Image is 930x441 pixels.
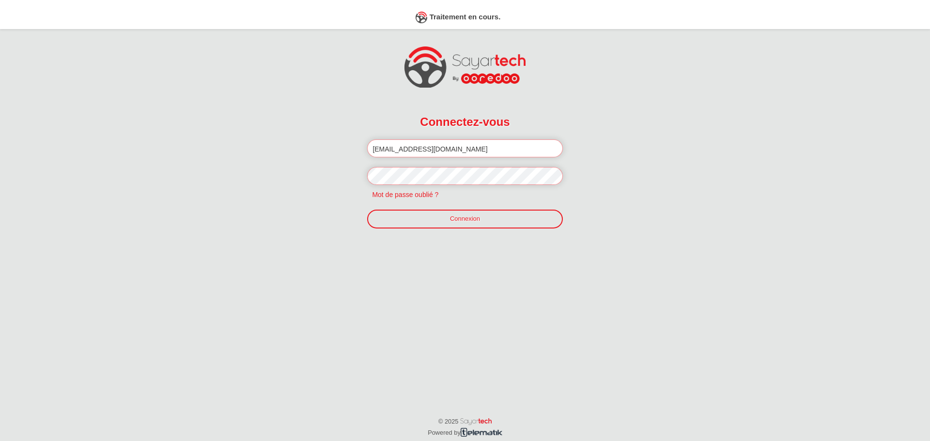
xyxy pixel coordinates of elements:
[367,139,562,157] input: Email
[461,428,502,436] img: telematik.png
[367,109,562,135] h2: Connectez-vous
[397,407,533,438] p: © 2025 Powered by
[416,12,427,23] img: loading.gif
[367,210,562,228] a: Connexion
[367,191,443,198] a: Mot de passe oublié ?
[460,418,492,425] img: word_sayartech.png
[430,13,501,21] span: Traitement en cours.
